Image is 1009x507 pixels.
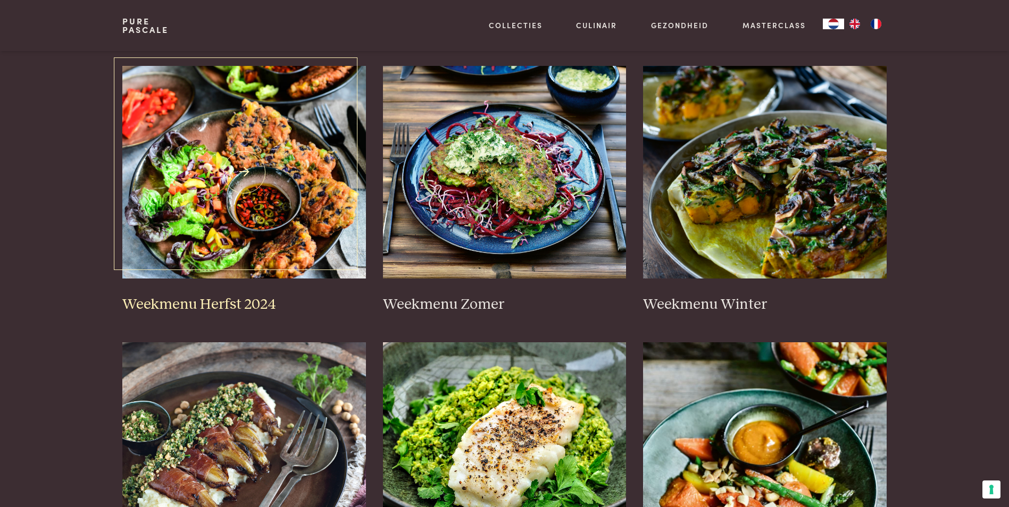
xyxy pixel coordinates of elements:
[823,19,844,29] a: NL
[122,66,366,278] img: Weekmenu Herfst 2024
[122,17,169,34] a: PurePascale
[651,20,708,31] a: Gezondheid
[643,66,887,278] img: Weekmenu Winter
[982,480,1000,498] button: Uw voorkeuren voor toestemming voor trackingtechnologieën
[383,66,627,278] img: Weekmenu Zomer
[122,66,366,314] a: Weekmenu Herfst 2024 Weekmenu Herfst 2024
[489,20,543,31] a: Collecties
[383,66,627,314] a: Weekmenu Zomer Weekmenu Zomer
[576,20,617,31] a: Culinair
[844,19,887,29] ul: Language list
[823,19,844,29] div: Language
[844,19,865,29] a: EN
[643,66,887,314] a: Weekmenu Winter Weekmenu Winter
[743,20,806,31] a: Masterclass
[823,19,887,29] aside: Language selected: Nederlands
[383,295,627,314] h3: Weekmenu Zomer
[122,295,366,314] h3: Weekmenu Herfst 2024
[643,295,887,314] h3: Weekmenu Winter
[865,19,887,29] a: FR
